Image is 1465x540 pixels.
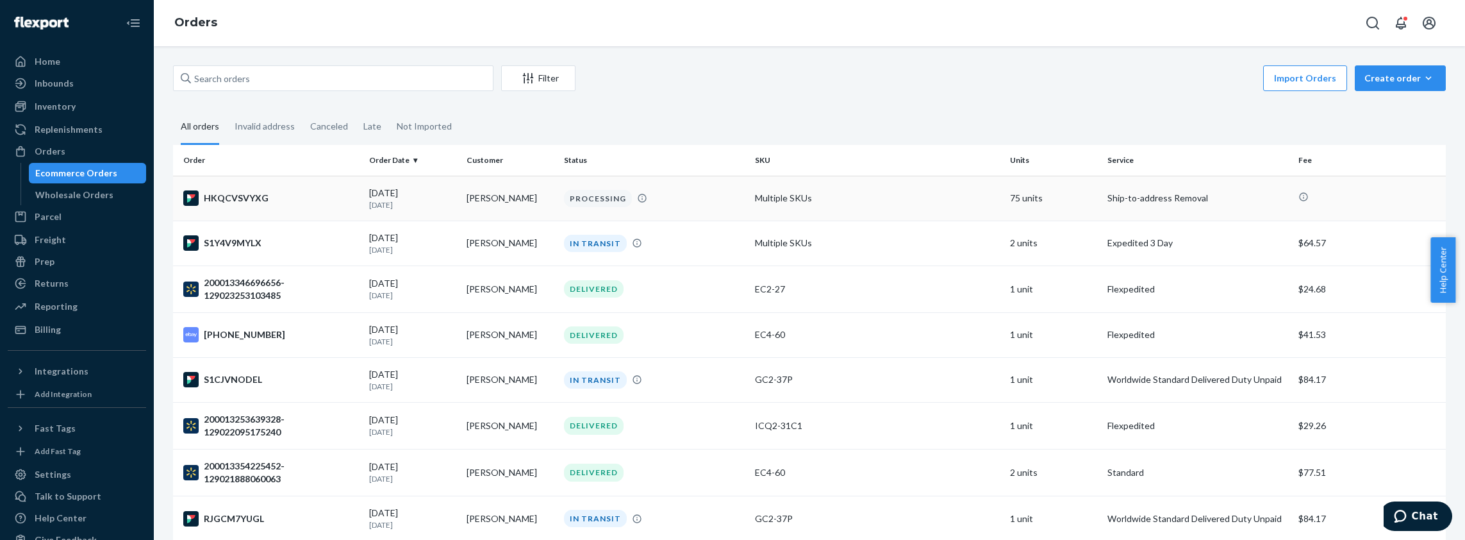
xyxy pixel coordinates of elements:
div: S1Y4V9MYLX [183,235,359,251]
p: [DATE] [369,290,456,301]
button: Integrations [8,361,146,382]
a: Returns [8,273,146,294]
p: [DATE] [369,426,456,437]
div: Prep [35,255,54,268]
div: DELIVERED [564,417,624,434]
a: Inbounds [8,73,146,94]
th: Status [559,145,750,176]
div: [DATE] [369,187,456,210]
button: Open notifications [1388,10,1414,36]
td: $29.26 [1293,403,1446,450]
div: RJGCM7YUGL [183,511,359,527]
div: Help Center [35,512,87,525]
div: 200013346696656-129023253103485 [183,276,359,302]
th: Service [1102,145,1293,176]
a: Orders [174,15,217,30]
a: Reporting [8,296,146,317]
a: Help Center [8,508,146,528]
div: Fast Tags [35,422,76,435]
a: Inventory [8,96,146,117]
div: Not Imported [397,110,452,143]
th: Units [1005,145,1102,176]
div: [DATE] [369,277,456,301]
p: Flexpedited [1107,283,1288,296]
div: Freight [35,233,66,246]
p: Flexpedited [1107,328,1288,341]
a: Freight [8,230,146,250]
div: Late [363,110,381,143]
div: Orders [35,145,65,158]
div: Inbounds [35,77,74,90]
td: Ship-to-address Removal [1102,176,1293,221]
div: Ecommerce Orders [35,167,117,180]
td: [PERSON_NAME] [461,312,559,357]
button: Filter [501,65,575,91]
a: Wholesale Orders [29,185,147,205]
div: DELIVERED [564,326,624,344]
a: Billing [8,319,146,340]
p: [DATE] [369,381,456,392]
p: [DATE] [369,336,456,347]
div: Add Fast Tag [35,446,81,457]
div: Create order [1364,72,1436,85]
p: Standard [1107,466,1288,479]
a: Add Fast Tag [8,444,146,459]
button: Fast Tags [8,418,146,439]
div: Returns [35,277,69,290]
td: $41.53 [1293,312,1446,357]
div: S1CJVNODEL [183,372,359,387]
th: Fee [1293,145,1446,176]
a: Add Integration [8,387,146,402]
div: IN TRANSIT [564,235,627,252]
th: Order [173,145,364,176]
iframe: Opens a widget where you can chat to one of our agents [1384,502,1452,534]
td: [PERSON_NAME] [461,176,559,221]
ol: breadcrumbs [164,4,228,42]
td: Multiple SKUs [750,221,1004,266]
button: Talk to Support [8,486,146,507]
div: Customer [467,155,554,165]
button: Open account menu [1416,10,1442,36]
div: Settings [35,468,71,481]
div: EC4-60 [755,466,999,479]
p: [DATE] [369,473,456,484]
a: Parcel [8,207,146,227]
a: Replenishments [8,119,146,140]
div: 200013354225452-129021888060063 [183,460,359,485]
td: 1 unit [1005,266,1102,312]
td: $64.57 [1293,221,1446,266]
div: Canceled [310,110,348,143]
th: SKU [750,145,1004,176]
td: 2 units [1005,221,1102,266]
div: [DATE] [369,507,456,530]
td: [PERSON_NAME] [461,266,559,312]
div: IN TRANSIT [564,371,627,389]
div: [DATE] [369,460,456,484]
td: [PERSON_NAME] [461,403,559,450]
p: [DATE] [369,199,456,210]
img: Flexport logo [14,17,69,30]
div: GC2-37P [755,512,999,525]
a: Prep [8,251,146,272]
td: $24.68 [1293,266,1446,312]
td: [PERSON_NAME] [461,221,559,266]
div: IN TRANSIT [564,510,627,527]
div: Integrations [35,365,88,378]
div: 200013253639328-129022095175240 [183,413,359,439]
div: ICQ2-31C1 [755,419,999,432]
button: Open Search Box [1360,10,1386,36]
div: Talk to Support [35,490,101,503]
p: [DATE] [369,244,456,255]
div: HKQCVSVYXG [183,190,359,206]
td: $84.17 [1293,357,1446,402]
td: $77.51 [1293,450,1446,496]
div: Parcel [35,210,62,223]
div: Reporting [35,300,78,313]
button: Help Center [1430,237,1455,303]
td: [PERSON_NAME] [461,450,559,496]
button: Close Navigation [120,10,146,36]
div: [PHONE_NUMBER] [183,327,359,342]
input: Search orders [173,65,493,91]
